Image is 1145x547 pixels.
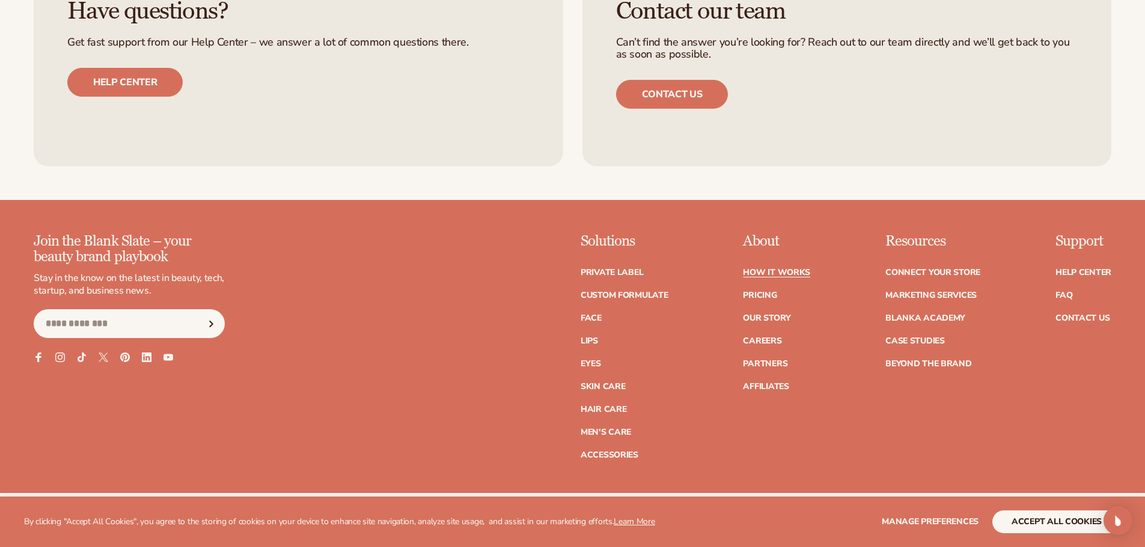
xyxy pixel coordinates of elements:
[1055,234,1111,249] p: Support
[581,382,625,391] a: Skin Care
[743,268,810,277] a: How It Works
[616,80,728,109] a: Contact us
[882,516,979,527] span: Manage preferences
[885,268,980,277] a: Connect your store
[581,337,598,345] a: Lips
[581,451,638,459] a: Accessories
[616,37,1078,61] p: Can’t find the answer you’re looking for? Reach out to our team directly and we’ll get back to yo...
[992,510,1121,533] button: accept all cookies
[743,337,781,345] a: Careers
[581,234,668,249] p: Solutions
[885,291,977,300] a: Marketing services
[743,291,777,300] a: Pricing
[581,360,601,368] a: Eyes
[24,517,655,527] p: By clicking "Accept All Cookies", you agree to the storing of cookies on your device to enhance s...
[581,291,668,300] a: Custom formulate
[882,510,979,533] button: Manage preferences
[581,405,626,414] a: Hair Care
[1104,506,1132,535] div: Open Intercom Messenger
[1055,268,1111,277] a: Help Center
[34,234,225,265] p: Join the Blank Slate – your beauty brand playbook
[614,516,655,527] a: Learn More
[1055,314,1110,322] a: Contact Us
[34,272,225,297] p: Stay in the know on the latest in beauty, tech, startup, and business news.
[885,314,965,322] a: Blanka Academy
[743,360,787,368] a: Partners
[743,314,790,322] a: Our Story
[581,314,602,322] a: Face
[581,428,631,437] a: Men's Care
[885,234,980,249] p: Resources
[581,268,643,277] a: Private label
[885,337,945,345] a: Case Studies
[1055,291,1072,300] a: FAQ
[743,382,789,391] a: Affiliates
[67,68,183,97] a: Help center
[885,360,972,368] a: Beyond the brand
[67,37,530,49] p: Get fast support from our Help Center – we answer a lot of common questions there.
[198,309,224,338] button: Subscribe
[743,234,810,249] p: About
